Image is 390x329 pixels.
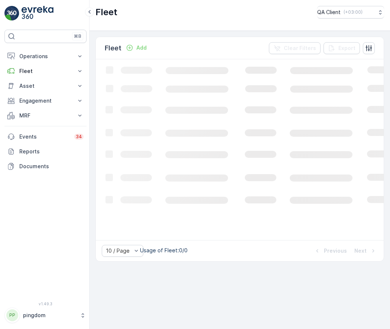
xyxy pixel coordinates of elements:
[4,144,87,159] a: Reports
[4,79,87,93] button: Asset
[19,53,72,60] p: Operations
[4,6,19,21] img: logo
[324,42,360,54] button: Export
[74,33,81,39] p: ⌘B
[4,108,87,123] button: MRF
[317,6,384,19] button: QA Client(+03:00)
[4,159,87,174] a: Documents
[19,133,70,140] p: Events
[95,6,117,18] p: Fleet
[19,148,84,155] p: Reports
[269,42,321,54] button: Clear Filters
[19,67,72,75] p: Fleet
[4,129,87,144] a: Events34
[6,309,18,321] div: PP
[317,9,341,16] p: QA Client
[354,246,378,255] button: Next
[19,82,72,90] p: Asset
[123,43,150,52] button: Add
[4,49,87,64] button: Operations
[284,44,316,52] p: Clear Filters
[136,44,147,51] p: Add
[23,312,76,319] p: pingdom
[324,247,347,255] p: Previous
[140,247,188,254] p: Usage of Fleet : 0/0
[19,97,72,104] p: Engagement
[105,43,121,53] p: Fleet
[4,302,87,306] span: v 1.49.3
[4,64,87,79] button: Fleet
[313,246,348,255] button: Previous
[19,112,72,119] p: MRF
[19,163,84,170] p: Documents
[338,44,355,52] p: Export
[76,134,82,140] p: 34
[4,308,87,323] button: PPpingdom
[4,93,87,108] button: Engagement
[22,6,53,21] img: logo_light-DOdMpM7g.png
[354,247,367,255] p: Next
[344,9,363,15] p: ( +03:00 )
